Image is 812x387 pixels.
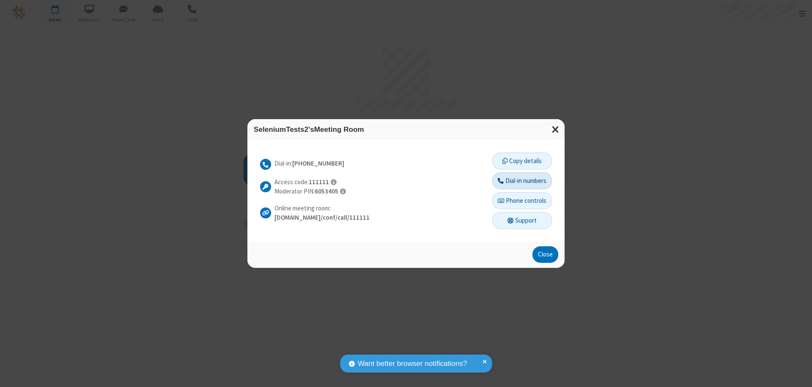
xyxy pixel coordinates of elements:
[492,172,552,189] button: Dial-in numbers
[309,178,329,186] strong: 111111
[331,179,337,185] span: Participants should use this access code to connect to the meeting.
[274,213,370,221] strong: [DOMAIN_NAME]/conf/call/111111
[274,159,344,169] p: Dial-in:
[292,159,344,167] strong: [PHONE_NUMBER]
[274,177,346,187] p: Access code:
[492,153,552,169] button: Copy details
[314,125,364,134] span: Meeting Room
[358,358,467,369] span: Want better browser notifications?
[492,212,552,229] button: Support
[274,187,346,196] p: Moderator PIN:
[315,187,338,195] strong: 6053405
[492,192,552,209] button: Phone controls
[340,188,346,195] span: As the meeting organizer, entering this PIN gives you access to moderator and other administrativ...
[532,246,558,263] button: Close
[254,125,558,134] h3: SeleniumTests2's
[274,204,370,213] p: Online meeting room:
